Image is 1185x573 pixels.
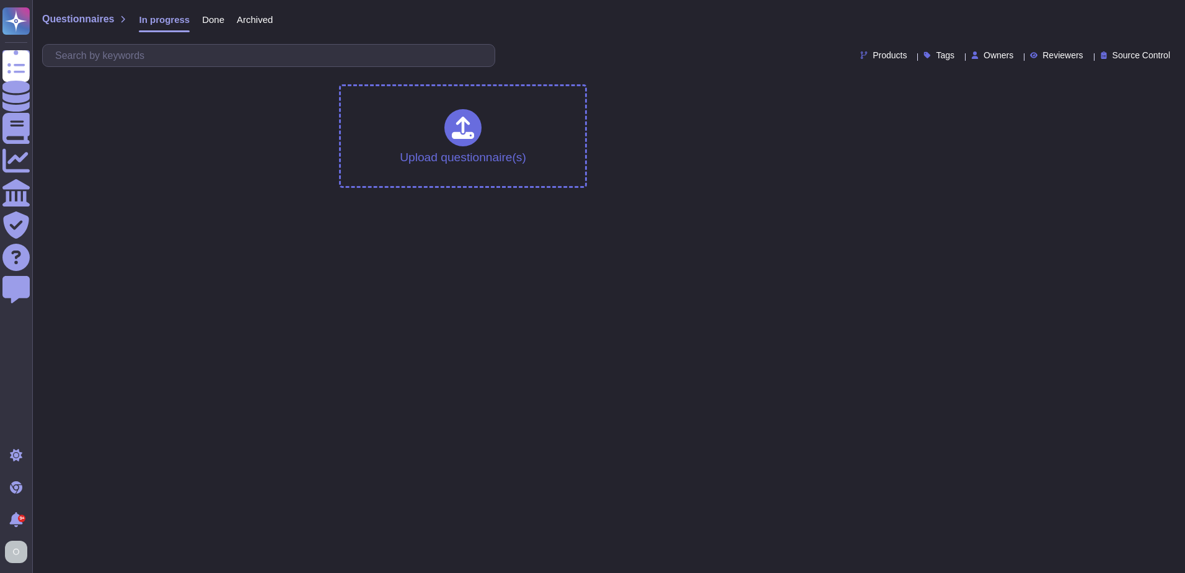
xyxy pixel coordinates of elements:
span: Archived [237,15,273,24]
img: user [5,541,27,563]
span: Tags [936,51,954,60]
button: user [2,538,36,566]
span: Products [873,51,907,60]
div: Upload questionnaire(s) [400,109,526,163]
input: Search by keywords [49,45,495,66]
span: Owners [984,51,1013,60]
span: Source Control [1112,51,1170,60]
span: Questionnaires [42,14,114,24]
span: In progress [139,15,190,24]
span: Done [202,15,224,24]
div: 9+ [18,515,25,522]
span: Reviewers [1042,51,1083,60]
